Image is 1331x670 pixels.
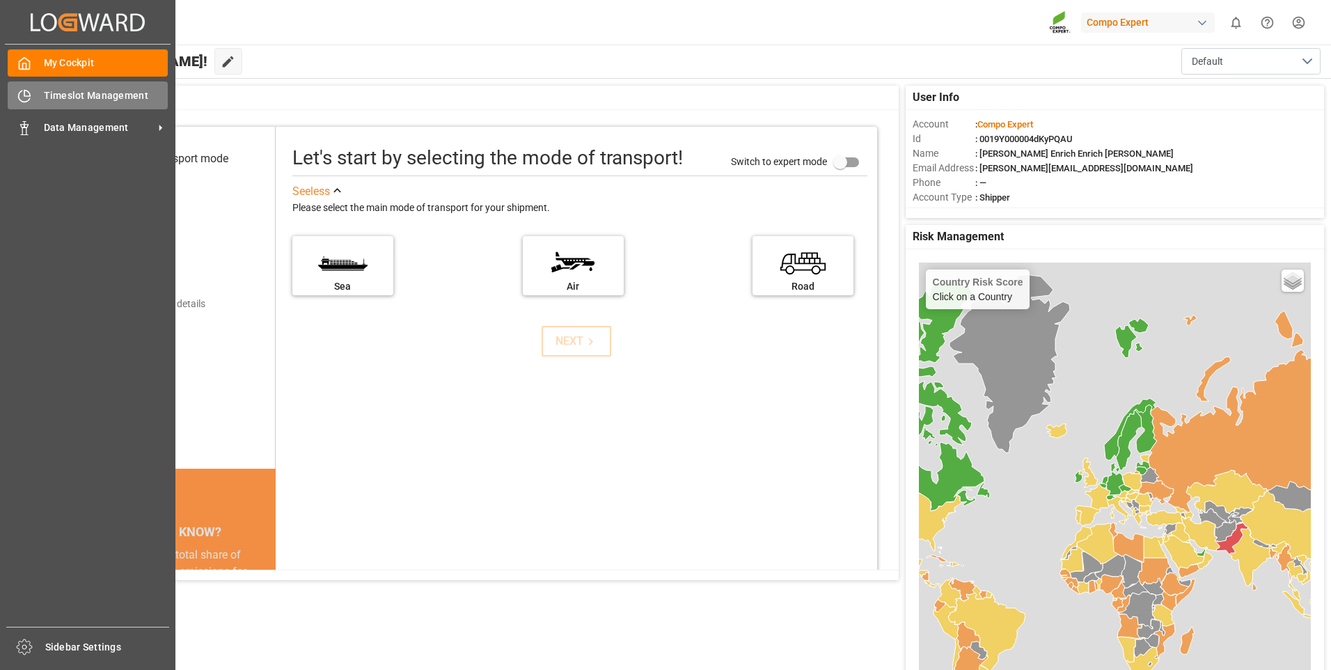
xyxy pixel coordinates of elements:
[975,178,986,188] span: : —
[1081,13,1215,33] div: Compo Expert
[292,143,683,173] div: Let's start by selecting the mode of transport!
[913,228,1004,245] span: Risk Management
[8,81,168,109] a: Timeslot Management
[8,49,168,77] a: My Cockpit
[975,148,1174,159] span: : [PERSON_NAME] Enrich Enrich [PERSON_NAME]
[913,89,959,106] span: User Info
[1252,7,1283,38] button: Help Center
[759,279,846,294] div: Road
[975,163,1193,173] span: : [PERSON_NAME][EMAIL_ADDRESS][DOMAIN_NAME]
[913,117,975,132] span: Account
[118,297,205,311] div: Add shipping details
[556,333,598,350] div: NEXT
[1192,54,1223,69] span: Default
[1181,48,1321,75] button: open menu
[44,88,168,103] span: Timeslot Management
[44,120,154,135] span: Data Management
[913,161,975,176] span: Email Address
[1049,10,1071,35] img: Screenshot%202023-09-29%20at%2010.02.21.png_1712312052.png
[292,200,867,217] div: Please select the main mode of transport for your shipment.
[913,176,975,190] span: Phone
[933,276,1023,302] div: Click on a Country
[1282,270,1304,292] a: Layers
[933,276,1023,288] h4: Country Risk Score
[977,119,1033,130] span: Compo Expert
[530,279,617,294] div: Air
[45,640,170,655] span: Sidebar Settings
[256,547,276,664] button: next slide / item
[1081,9,1220,36] button: Compo Expert
[542,326,611,357] button: NEXT
[58,48,207,75] span: Hello [PERSON_NAME]!
[913,146,975,161] span: Name
[44,56,168,70] span: My Cockpit
[1220,7,1252,38] button: show 0 new notifications
[975,119,1033,130] span: :
[913,190,975,205] span: Account Type
[299,279,386,294] div: Sea
[913,132,975,146] span: Id
[975,134,1073,144] span: : 0019Y000004dKyPQAU
[731,155,827,166] span: Switch to expert mode
[975,192,1010,203] span: : Shipper
[292,183,330,200] div: See less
